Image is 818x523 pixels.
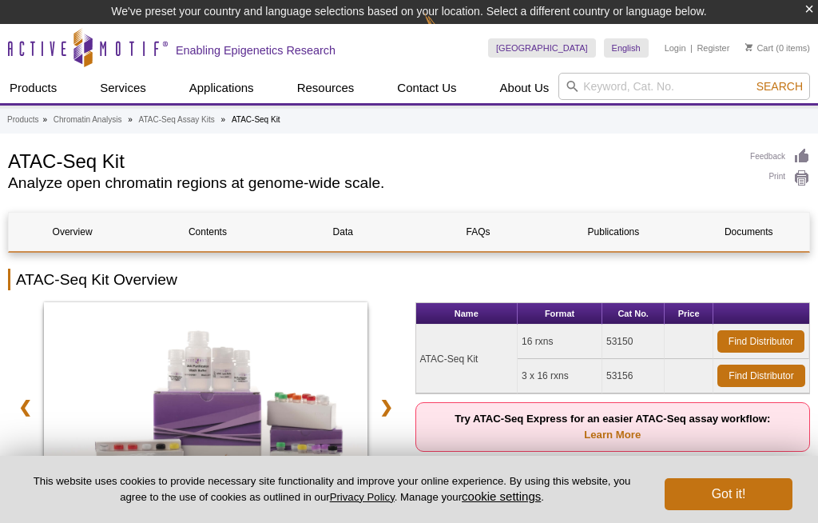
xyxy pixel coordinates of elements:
[602,325,665,359] td: 53150
[8,269,810,290] h2: ATAC-Seq Kit Overview
[665,303,713,325] th: Price
[180,73,264,103] a: Applications
[387,73,466,103] a: Contact Us
[604,38,649,58] a: English
[602,359,665,393] td: 53156
[665,42,686,54] a: Login
[488,38,596,58] a: [GEOGRAPHIC_DATA]
[750,148,810,166] a: Feedback
[518,303,602,325] th: Format
[8,148,734,172] h1: ATAC-Seq Kit
[139,113,215,127] a: ATAC-Seq Assay Kits
[490,73,559,103] a: About Us
[176,43,336,58] h2: Enabling Epigenetics Research
[518,359,602,393] td: 3 x 16 rxns
[416,303,518,325] th: Name
[745,43,752,51] img: Your Cart
[7,113,38,127] a: Products
[416,325,518,393] td: ATAC-Seq Kit
[221,115,226,124] li: »
[54,113,122,127] a: Chromatin Analysis
[602,303,665,325] th: Cat No.
[9,213,136,251] a: Overview
[280,213,407,251] a: Data
[584,429,641,441] a: Learn More
[685,213,812,251] a: Documents
[462,489,541,503] button: cookie settings
[745,38,810,58] li: (0 items)
[518,325,602,359] td: 16 rxns
[42,115,47,124] li: »
[8,176,734,190] h2: Analyze open chromatin regions at genome-wide scale.
[44,302,367,523] a: ATAC-Seq Kit
[550,213,677,251] a: Publications
[690,38,693,58] li: |
[44,302,367,518] img: ATAC-Seq Kit
[717,365,805,387] a: Find Distributor
[26,474,638,505] p: This website uses cookies to provide necessary site functionality and improve your online experie...
[455,413,770,441] strong: Try ATAC-Seq Express for an easier ATAC-Seq assay workflow:
[330,491,395,503] a: Privacy Policy
[232,115,280,124] li: ATAC-Seq Kit
[288,73,364,103] a: Resources
[697,42,729,54] a: Register
[415,213,542,251] a: FAQs
[745,42,773,54] a: Cart
[756,80,803,93] span: Search
[558,73,810,100] input: Keyword, Cat. No.
[369,389,403,425] a: ❯
[8,389,42,425] a: ❮
[144,213,271,251] a: Contents
[750,170,810,187] a: Print
[424,12,467,50] img: Change Here
[665,478,792,510] button: Got it!
[717,330,804,353] a: Find Distributor
[90,73,156,103] a: Services
[128,115,133,124] li: »
[752,79,808,94] button: Search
